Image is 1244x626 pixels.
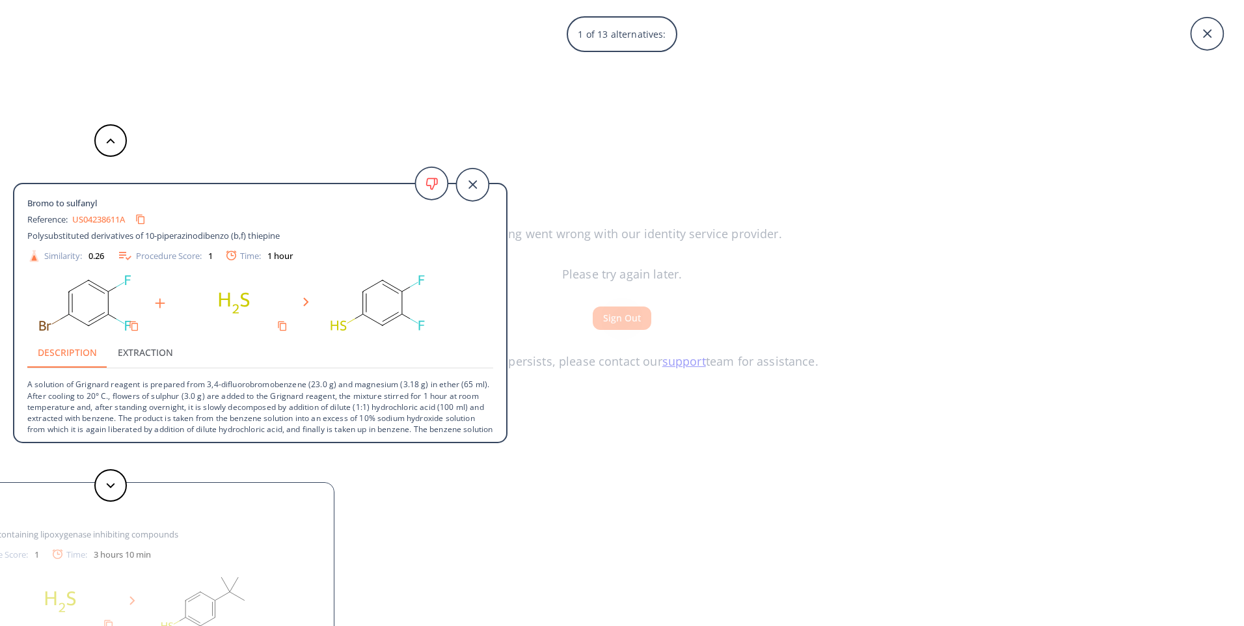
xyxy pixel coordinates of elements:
div: Similarity: [27,249,104,263]
span: Polysubstituted derivatives of 10-piperazinodibenzo (b,f) thiepine [27,230,280,241]
div: procedure tabs [27,336,493,368]
span: Reference: [27,213,72,225]
div: 0.26 [88,252,104,260]
button: Copy to clipboard [124,316,144,336]
div: 1 [208,252,213,260]
svg: Fc1ccc(Br)cc1F [27,270,144,336]
p: 1 of 13 alternatives: [571,21,672,48]
div: Time: [226,251,293,261]
a: US04238611A [72,215,125,224]
button: Extraction [107,336,183,368]
svg: S [176,270,293,336]
div: 1 hour [267,252,293,260]
button: Copy to clipboard [272,316,293,336]
button: Copy to clipboard [130,209,151,230]
span: Bromo to sulfanyl [27,197,101,209]
p: A solution of Grignard reagent is prepared from 3,4-difluorobromobenzene (23.0 g) and magnesium (... [27,368,493,468]
div: Procedure Score: [117,248,213,264]
button: Description [27,336,107,368]
svg: Fc1ccc(S)cc1F [319,270,437,336]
